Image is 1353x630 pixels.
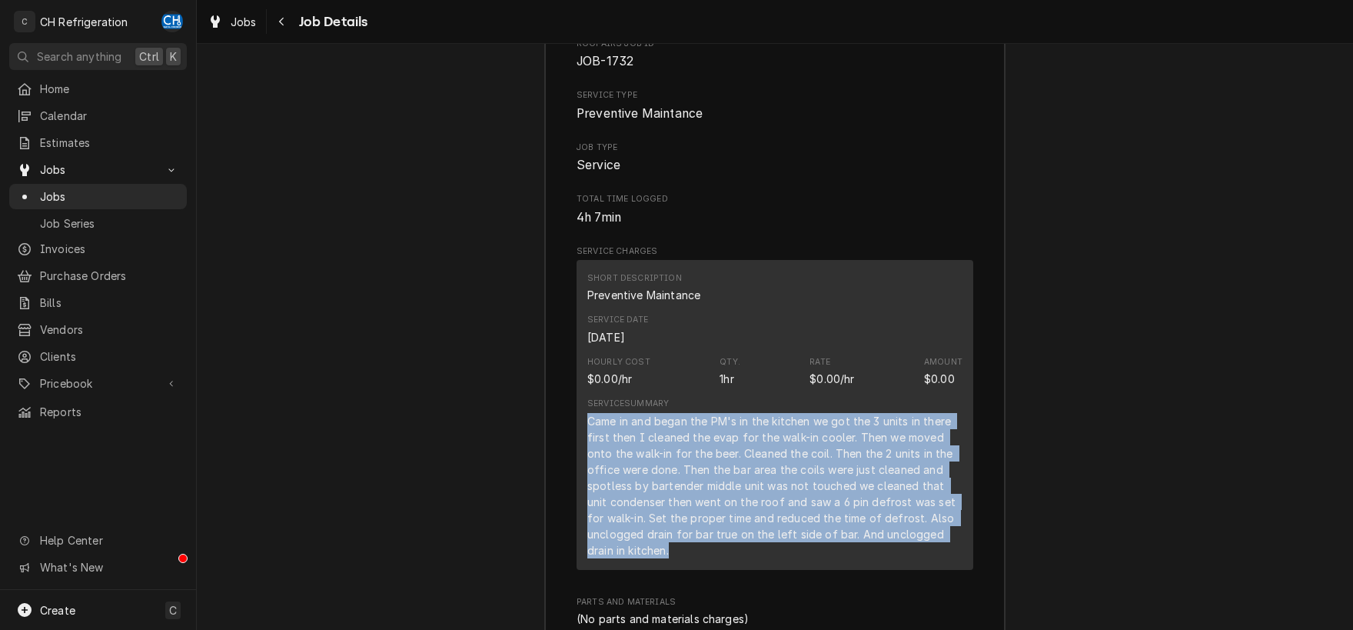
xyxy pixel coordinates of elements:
div: Short Description [587,272,682,285]
button: Navigate back [270,9,294,34]
div: Short Description [587,287,700,303]
span: Ctrl [139,48,159,65]
span: Service [577,158,620,172]
a: Job Series [9,211,187,236]
span: Bills [40,295,179,311]
div: Amount [924,356,962,387]
div: Short Description [587,272,700,303]
div: CH Refrigeration [40,14,128,30]
div: Came in and began the PM's in the kitchen we got the 3 units in there first then I cleaned the ev... [587,413,962,558]
span: Invoices [40,241,179,257]
span: Preventive Maintance [577,106,703,121]
span: Help Center [40,532,178,548]
div: Price [809,371,854,387]
a: Jobs [9,184,187,209]
div: Service Type [577,89,973,122]
div: Line Item [577,260,973,570]
a: Go to Jobs [9,157,187,182]
div: Amount [924,356,962,368]
div: Service Charges List [577,260,973,577]
span: 4h 7min [577,210,621,225]
span: Service Type [577,105,973,123]
span: Service Type [577,89,973,102]
button: Search anythingCtrlK [9,43,187,70]
span: Jobs [231,14,257,30]
a: Go to What's New [9,555,187,580]
a: Vendors [9,317,187,342]
div: Qty. [720,356,740,368]
div: Hourly Cost [587,356,650,368]
div: Chris Hiraga's Avatar [161,11,183,32]
a: Purchase Orders [9,263,187,288]
span: Pricebook [40,375,156,392]
span: JOB-1732 [577,54,633,68]
div: Parts and Materials [577,596,973,627]
span: Home [40,81,179,97]
a: Invoices [9,236,187,262]
div: Price [809,356,854,387]
div: Roopairs Job ID [577,38,973,71]
a: Reports [9,399,187,425]
a: Clients [9,344,187,369]
div: Parts and Materials List [577,611,973,627]
a: Jobs [201,9,263,35]
div: C [14,11,35,32]
span: Reports [40,404,179,420]
div: Quantity [720,356,740,387]
span: Job Type [577,156,973,175]
span: Create [40,604,75,617]
div: Rate [809,356,830,368]
a: Estimates [9,130,187,155]
span: Purchase Orders [40,268,179,284]
span: Parts and Materials [577,596,973,608]
div: Service Date [587,314,648,345]
a: Calendar [9,103,187,128]
a: Bills [9,290,187,315]
span: Total Time Logged [577,208,973,227]
span: Estimates [40,135,179,151]
span: Job Type [577,142,973,154]
a: Go to Help Center [9,528,187,553]
div: Service Charges [577,245,973,577]
div: Service Date [587,314,648,326]
span: K [170,48,177,65]
div: CH [161,11,183,32]
span: Clients [40,348,179,365]
span: Roopairs Job ID [577,52,973,71]
div: Quantity [720,371,733,387]
a: Home [9,76,187,102]
span: Search anything [37,48,121,65]
div: Amount [924,371,955,387]
span: Vendors [40,322,179,338]
span: What's New [40,559,178,575]
span: Job Details [294,12,368,32]
div: Cost [587,371,632,387]
a: Go to Pricebook [9,371,187,396]
div: Service Date [587,329,625,345]
div: Total Time Logged [577,193,973,226]
div: Cost [587,356,650,387]
span: Total Time Logged [577,193,973,205]
span: Calendar [40,108,179,124]
span: Job Series [40,215,179,232]
div: Service Summary [587,398,669,410]
span: C [169,602,177,618]
span: Service Charges [577,245,973,258]
div: Job Type [577,142,973,175]
span: Jobs [40,188,179,205]
span: Jobs [40,162,156,178]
